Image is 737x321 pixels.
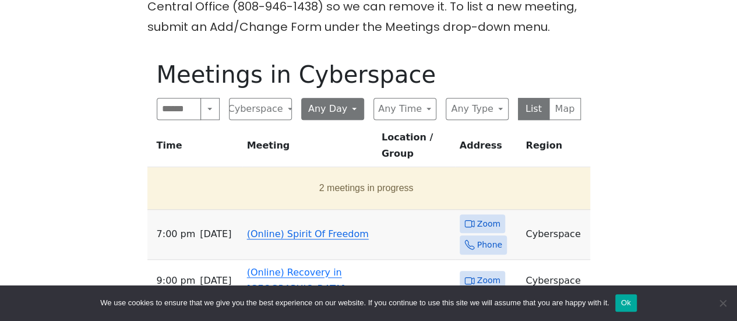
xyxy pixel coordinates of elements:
span: [DATE] [200,226,231,242]
span: 7:00 PM [157,226,196,242]
th: Region [521,129,590,167]
th: Meeting [242,129,377,167]
button: Search [200,98,219,120]
span: Zoom [477,217,500,231]
button: Cyberspace [229,98,292,120]
td: Cyberspace [521,210,590,260]
th: Time [147,129,242,167]
th: Location / Group [377,129,455,167]
th: Address [455,129,521,167]
button: Any Time [373,98,436,120]
button: Map [549,98,581,120]
td: Cyberspace [521,260,590,302]
span: We use cookies to ensure that we give you the best experience on our website. If you continue to ... [100,297,609,309]
button: 2 meetings in progress [152,172,581,204]
span: Phone [477,238,502,252]
button: Ok [615,294,637,312]
input: Search [157,98,202,120]
h1: Meetings in Cyberspace [157,61,581,89]
span: 9:00 PM [157,273,196,289]
a: (Online) Spirit Of Freedom [247,228,369,239]
span: [DATE] [200,273,231,289]
a: (Online) Recovery in [GEOGRAPHIC_DATA] [247,267,345,294]
button: Any Type [446,98,509,120]
span: No [717,297,728,309]
button: Any Day [301,98,364,120]
button: List [518,98,550,120]
span: Zoom [477,273,500,288]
